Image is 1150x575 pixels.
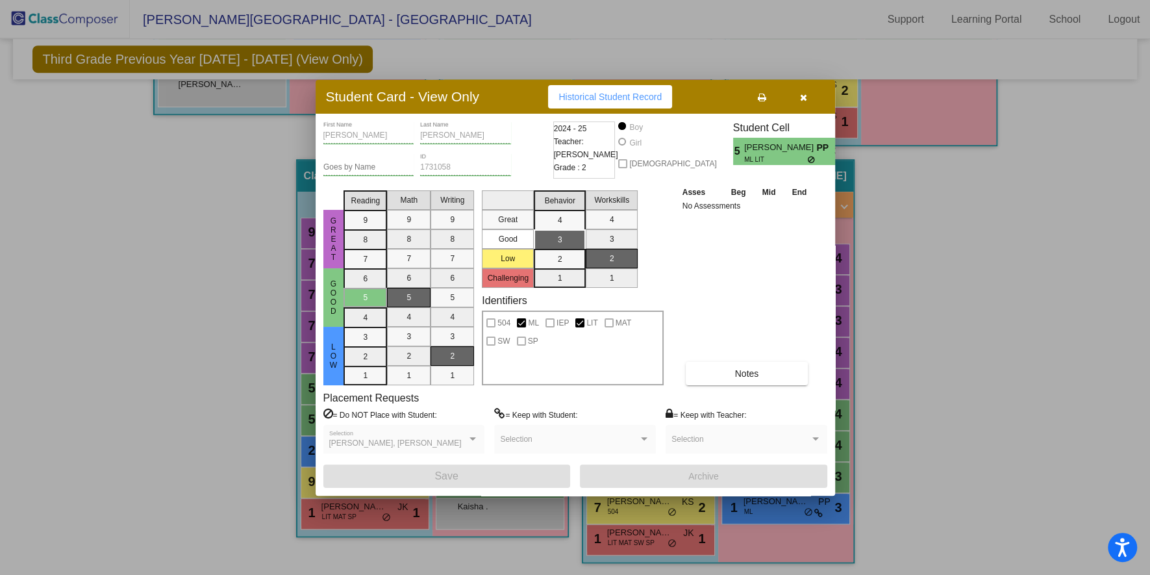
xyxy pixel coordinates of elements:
td: No Assessments [679,199,816,212]
label: = Do NOT Place with Student: [323,408,437,421]
span: Grade : 2 [554,161,586,174]
span: Notes [735,368,759,379]
button: Archive [580,465,827,488]
span: [PERSON_NAME] [744,141,816,155]
span: Archive [688,471,719,481]
span: ML LIT [744,155,807,164]
span: 5 [733,144,744,159]
button: Notes [686,362,808,385]
span: [PERSON_NAME], [PERSON_NAME] [329,439,462,448]
h3: Student Card - View Only [326,88,480,105]
th: End [784,185,815,199]
span: Low [327,342,339,370]
span: Great [327,216,339,262]
h3: Student Cell [733,121,846,134]
th: Asses [679,185,723,199]
label: = Keep with Student: [494,408,577,421]
button: Historical Student Record [548,85,672,109]
div: Boy [629,121,643,133]
span: Teacher: [PERSON_NAME] [554,135,618,161]
span: MAT [616,315,631,331]
span: 504 [497,315,510,331]
input: Enter ID [420,163,511,172]
span: PP [816,141,834,155]
label: = Keep with Teacher: [666,408,746,421]
span: SP [528,333,538,349]
div: Girl [629,137,642,149]
span: 2024 - 25 [554,122,587,135]
span: Historical Student Record [558,92,662,102]
span: 3 [834,144,845,159]
span: Good [327,279,339,316]
th: Beg [723,185,754,199]
span: IEP [556,315,569,331]
label: Identifiers [482,294,527,307]
span: LIT [586,315,597,331]
th: Mid [754,185,783,199]
span: Save [434,470,458,481]
span: [DEMOGRAPHIC_DATA] [629,156,716,172]
label: Placement Requests [323,392,419,404]
span: SW [497,333,510,349]
input: goes by name [323,163,414,172]
span: ML [528,315,539,331]
button: Save [323,465,570,488]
